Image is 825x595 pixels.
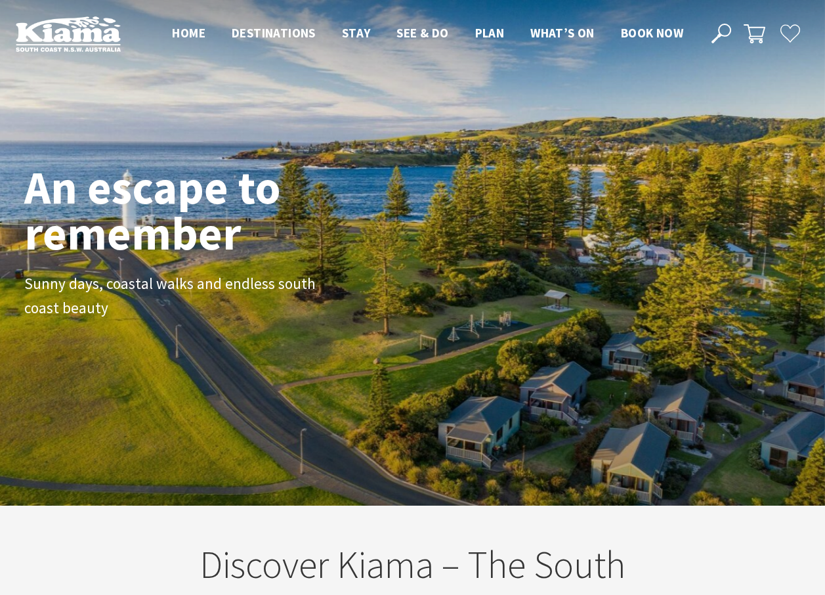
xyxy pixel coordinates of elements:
span: What’s On [530,25,595,41]
p: Sunny days, coastal walks and endless south coast beauty [24,272,320,320]
span: Plan [475,25,505,41]
h1: An escape to remember [24,164,385,256]
span: Book now [621,25,683,41]
span: Destinations [232,25,316,41]
nav: Main Menu [159,23,696,45]
span: Stay [342,25,371,41]
img: Kiama Logo [16,16,121,52]
span: See & Do [396,25,448,41]
span: Home [172,25,205,41]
